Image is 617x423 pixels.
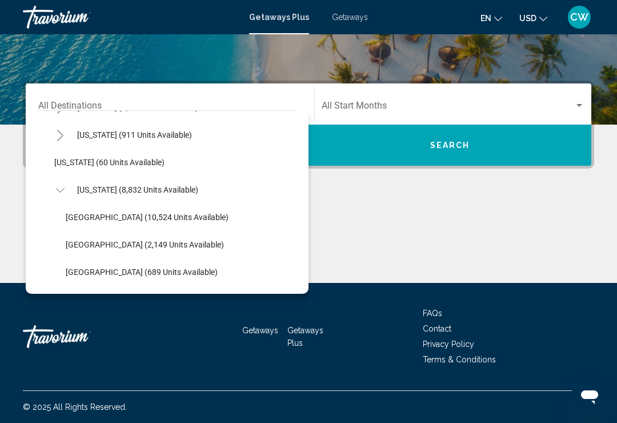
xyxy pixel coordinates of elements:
span: [GEOGRAPHIC_DATA] (10,524 units available) [66,213,229,222]
button: [US_STATE] (8,832 units available) [71,177,204,203]
span: [US_STATE] (8,832 units available) [77,185,198,194]
iframe: Button to launch messaging window [571,377,608,414]
button: [GEOGRAPHIC_DATA] (2,149 units available) [60,232,230,258]
button: Toggle Florida (8,832 units available) [49,178,71,201]
button: Change language [480,10,502,26]
a: Travorium [23,320,137,354]
button: Change currency [519,10,547,26]
span: [GEOGRAPHIC_DATA] (2,149 units available) [66,240,224,249]
button: [GEOGRAPHIC_DATA] (10,524 units available) [60,204,234,230]
button: Search [308,125,591,166]
a: Privacy Policy [423,340,474,349]
button: User Menu [564,5,594,29]
div: Search widget [26,83,591,166]
button: [GEOGRAPHIC_DATA] (689 units available) [60,259,223,285]
span: [GEOGRAPHIC_DATA] (689 units available) [66,268,218,277]
span: Search [430,141,470,150]
a: Terms & Conditions [423,355,496,364]
a: Getaways [332,13,368,22]
a: Getaways Plus [249,13,309,22]
span: CW [570,11,588,23]
a: Getaways [242,326,278,335]
span: © 2025 All Rights Reserved. [23,402,127,412]
a: Travorium [23,6,238,29]
span: USD [519,14,536,23]
a: FAQs [423,309,442,318]
span: [US_STATE] (60 units available) [54,158,165,167]
a: Getaways Plus [287,326,323,348]
span: en [480,14,491,23]
button: Toggle Colorado (911 units available) [49,123,71,146]
button: Panhandle (968 units available) [60,286,185,313]
a: Contact [423,324,451,333]
button: [US_STATE] (60 units available) [49,149,170,175]
button: [US_STATE] (911 units available) [71,122,198,148]
span: [US_STATE] (911 units available) [77,130,192,139]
